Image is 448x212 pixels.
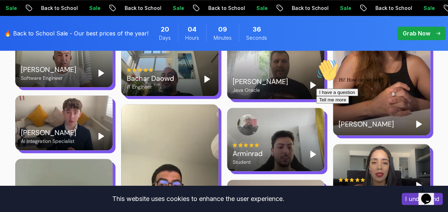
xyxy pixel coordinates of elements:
div: Student [233,158,263,166]
p: Back to School [30,5,78,12]
p: Sale [412,5,435,12]
button: Play [202,73,213,85]
button: Play [96,130,107,142]
span: Days [159,34,171,41]
p: Sale [161,5,184,12]
span: 9 Minutes [218,24,227,34]
p: Back to School [113,5,161,12]
div: AI Integration Specialist [21,138,76,145]
div: IT Engineer [127,83,174,90]
p: Sale [78,5,101,12]
img: :wave: [3,3,25,26]
div: Bachar Daowd [127,73,174,83]
div: This website uses cookies to enhance the user experience. [5,191,391,207]
span: Seconds [246,34,267,41]
p: Back to School [364,5,412,12]
span: 4 Hours [188,24,197,34]
button: Play [96,67,107,79]
span: Hi! How can we help? [3,21,70,27]
div: Arminrad [233,149,263,158]
div: Java Oracle [233,87,288,94]
div: Camila [339,183,365,193]
span: 20 Days [161,24,169,34]
iframe: chat widget [313,56,441,180]
div: 👋Hi! How can we help?I have a questionTell me more [3,3,130,48]
p: Back to School [197,5,245,12]
div: Software Engineer [21,74,76,82]
p: Sale [329,5,351,12]
span: Minutes [214,34,232,41]
button: Play [307,149,319,160]
p: 🔥 Back to School Sale - Our best prices of the year! [4,29,148,38]
p: Sale [245,5,268,12]
div: [PERSON_NAME] [21,65,76,74]
button: Accept cookies [402,193,443,205]
button: Play [307,79,319,91]
div: [PERSON_NAME] [21,128,76,138]
span: 36 Seconds [253,24,261,34]
button: Play [413,180,425,191]
iframe: chat widget [418,184,441,205]
button: I have a question [3,33,45,40]
p: Grab Now [403,29,430,38]
div: [PERSON_NAME] [233,77,288,87]
button: Tell me more [3,40,35,48]
span: Hours [185,34,199,41]
p: Back to School [280,5,329,12]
